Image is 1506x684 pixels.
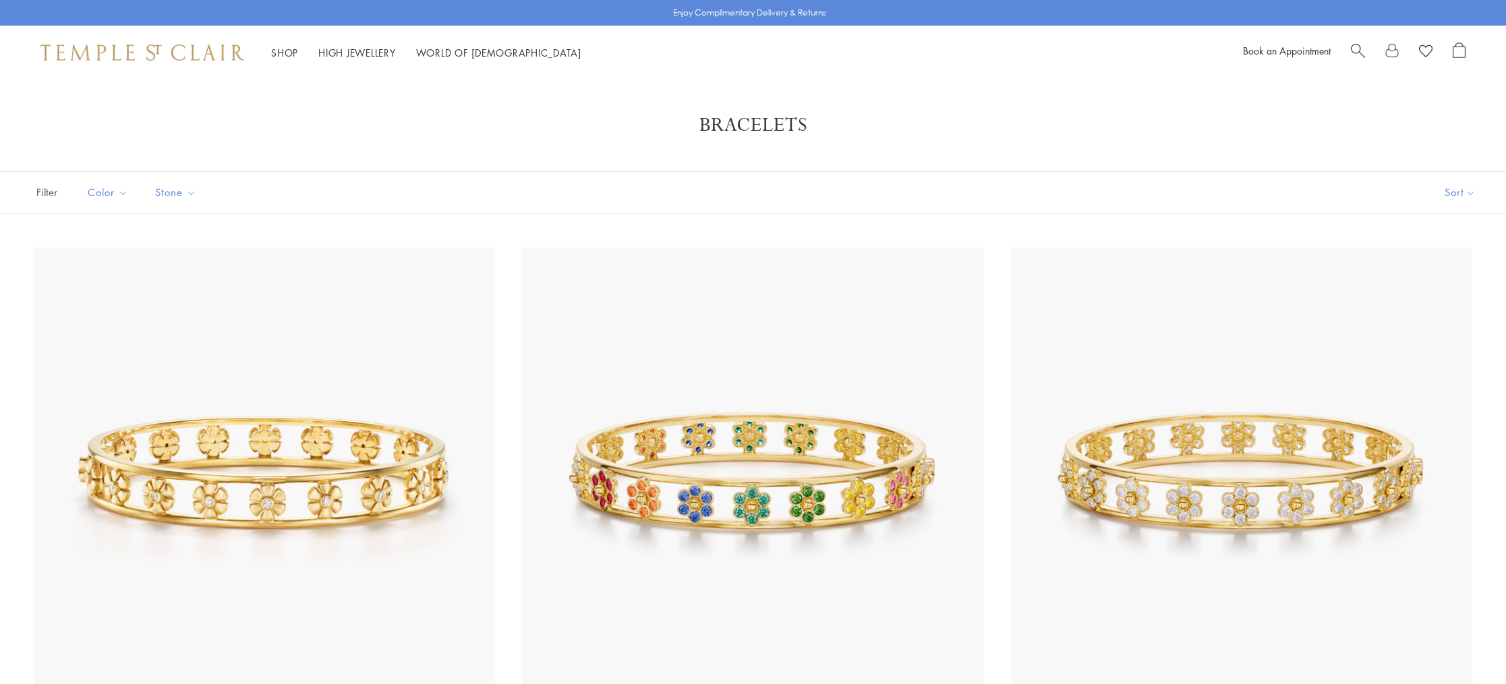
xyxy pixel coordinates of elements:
button: Stone [145,177,206,208]
span: Color [81,184,138,201]
img: Temple St. Clair [40,44,244,61]
a: View Wishlist [1419,42,1432,63]
h1: Bracelets [54,113,1452,137]
a: High JewelleryHigh Jewellery [318,46,396,59]
a: ShopShop [271,46,298,59]
button: Show sort by [1414,172,1506,213]
a: Search [1351,42,1365,63]
a: World of [DEMOGRAPHIC_DATA]World of [DEMOGRAPHIC_DATA] [416,46,581,59]
nav: Main navigation [271,44,581,61]
a: Book an Appointment [1243,44,1331,57]
span: Stone [148,184,206,201]
a: Open Shopping Bag [1453,42,1466,63]
button: Color [78,177,138,208]
p: Enjoy Complimentary Delivery & Returns [673,6,826,20]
